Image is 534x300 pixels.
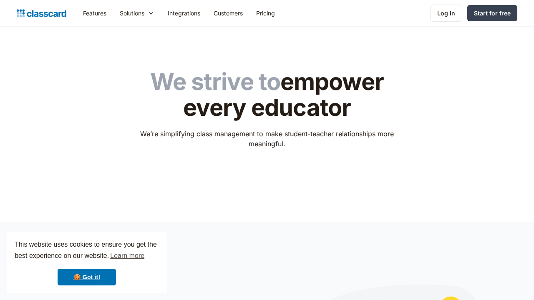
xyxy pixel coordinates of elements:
[249,4,282,22] a: Pricing
[15,240,159,262] span: This website uses cookies to ensure you get the best experience on our website.
[7,232,167,293] div: cookieconsent
[76,4,113,22] a: Features
[430,5,462,22] a: Log in
[120,9,144,17] div: Solutions
[17,7,66,19] a: home
[113,4,161,22] div: Solutions
[135,129,400,149] p: We’re simplifying class management to make student-teacher relationships more meaningful.
[58,269,116,285] a: dismiss cookie message
[109,250,146,262] a: learn more about cookies
[467,5,517,21] a: Start for free
[474,9,511,17] div: Start for free
[437,9,455,17] div: Log in
[207,4,249,22] a: Customers
[135,69,400,120] h1: empower every educator
[161,4,207,22] a: Integrations
[150,67,280,96] span: We strive to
